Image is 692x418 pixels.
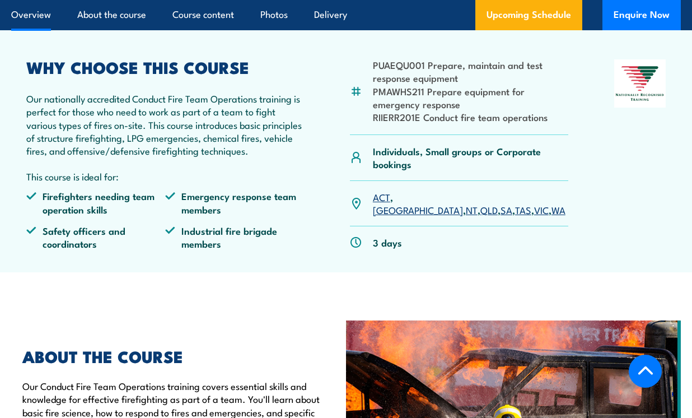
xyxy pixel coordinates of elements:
img: Nationally Recognised Training logo. [614,59,666,108]
p: Individuals, Small groups or Corporate bookings [373,145,568,171]
a: NT [466,203,478,216]
a: TAS [515,203,531,216]
li: Emergency response team members [165,189,304,216]
p: Our nationally accredited Conduct Fire Team Operations training is perfect for those who need to ... [26,92,303,157]
h2: WHY CHOOSE THIS COURSE [26,59,303,74]
a: SA [501,203,512,216]
a: ACT [373,190,390,203]
li: RIIERR201E Conduct fire team operations [373,110,568,123]
li: Safety officers and coordinators [26,224,165,250]
li: Firefighters needing team operation skills [26,189,165,216]
p: This course is ideal for: [26,170,303,183]
li: PMAWHS211 Prepare equipment for emergency response [373,85,568,111]
a: [GEOGRAPHIC_DATA] [373,203,463,216]
li: Industrial fire brigade members [165,224,304,250]
h2: ABOUT THE COURSE [22,349,329,363]
p: , , , , , , , [373,191,568,217]
a: QLD [480,203,498,216]
a: WA [551,203,565,216]
a: VIC [534,203,549,216]
li: PUAEQU001 Prepare, maintain and test response equipment [373,58,568,85]
p: 3 days [373,236,402,249]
